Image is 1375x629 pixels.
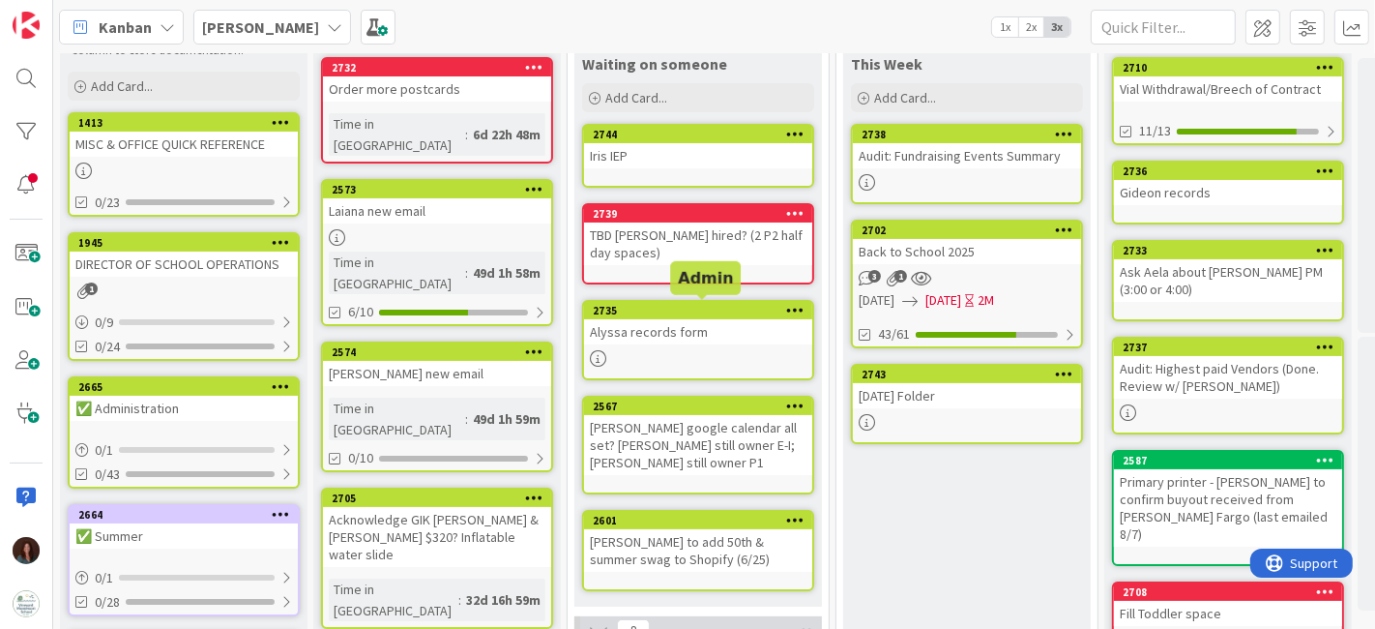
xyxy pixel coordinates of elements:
div: 2735 [593,304,812,317]
div: [PERSON_NAME] to add 50th & summer swag to Shopify (6/25) [584,529,812,572]
div: 2710 [1114,59,1342,76]
div: Vial Withdrawal/Breech of Contract [1114,76,1342,102]
div: Acknowledge GIK [PERSON_NAME] & [PERSON_NAME] $320? Inflatable water slide [323,507,551,567]
span: 0 / 1 [95,440,113,461]
div: 2601 [593,514,812,527]
img: RF [13,537,40,564]
a: 2736Gideon records [1112,161,1344,225]
div: 2739 [584,205,812,223]
div: Alyssa records form [584,319,812,344]
span: Add Card... [91,77,153,95]
div: 2664 [70,506,298,524]
div: 0/1 [70,566,298,590]
div: 2665 [70,378,298,396]
a: 2573Laiana new emailTime in [GEOGRAPHIC_DATA]:49d 1h 58m6/10 [321,179,553,326]
a: 2665✅ Administration0/10/43 [68,376,300,489]
span: 1 [85,283,98,295]
span: 2x [1018,17,1044,37]
div: 2574 [323,344,551,361]
div: 2705 [332,492,551,505]
a: 2739TBD [PERSON_NAME] hired? (2 P2 half day spaces) [582,203,814,285]
div: DIRECTOR OF SCHOOL OPERATIONS [70,252,298,277]
span: : [465,124,468,145]
div: 2737 [1114,339,1342,356]
span: : [458,589,461,611]
div: Fill Toddler space [1114,601,1342,626]
input: Quick Filter... [1091,10,1236,45]
div: 2732 [323,59,551,76]
div: 6d 22h 48m [468,124,545,145]
span: 11/13 [1139,121,1171,141]
a: 2567[PERSON_NAME] google calendar all set? [PERSON_NAME] still owner E-I; [PERSON_NAME] still own... [582,396,814,494]
div: 2743 [862,368,1081,381]
div: 1413 [78,116,298,130]
div: 0/9 [70,311,298,335]
div: 2705Acknowledge GIK [PERSON_NAME] & [PERSON_NAME] $320? Inflatable water slide [323,490,551,567]
img: avatar [13,590,40,617]
div: 2574[PERSON_NAME] new email [323,344,551,386]
a: 2574[PERSON_NAME] new emailTime in [GEOGRAPHIC_DATA]:49d 1h 59m0/10 [321,342,553,472]
div: 2744Iris IEP [584,126,812,168]
div: 1945DIRECTOR OF SCHOOL OPERATIONS [70,234,298,277]
div: 1945 [78,236,298,250]
div: 32d 16h 59m [461,589,545,611]
div: Laiana new email [323,198,551,224]
span: 0 / 9 [95,313,113,333]
a: 2732Order more postcardsTime in [GEOGRAPHIC_DATA]:6d 22h 48m [321,57,553,164]
div: 49d 1h 58m [468,262,545,284]
div: 2665 [78,380,298,394]
div: Audit: Fundraising Events Summary [853,143,1081,168]
a: 2743[DATE] Folder [851,364,1083,444]
div: 2736 [1123,165,1342,178]
div: 2733 [1114,242,1342,259]
div: 2664 [78,508,298,522]
div: 2M [978,290,994,311]
a: 1413MISC & OFFICE QUICK REFERENCE0/23 [68,112,300,217]
div: 2708 [1114,584,1342,601]
div: 2567[PERSON_NAME] google calendar all set? [PERSON_NAME] still owner E-I; [PERSON_NAME] still own... [584,398,812,475]
a: 1945DIRECTOR OF SCHOOL OPERATIONS0/90/24 [68,232,300,361]
span: 0/10 [348,448,373,468]
div: 2664✅ Summer [70,506,298,549]
div: 2744 [584,126,812,143]
div: 2567 [584,398,812,415]
a: 2710Vial Withdrawal/Breech of Contract11/13 [1112,57,1344,145]
span: 1x [992,17,1018,37]
span: Add Card... [874,89,936,106]
div: 2738 [862,128,1081,141]
span: 43/61 [878,324,910,344]
div: [PERSON_NAME] google calendar all set? [PERSON_NAME] still owner E-I; [PERSON_NAME] still owner P1 [584,415,812,475]
a: 2733Ask Aela about [PERSON_NAME] PM (3:00 or 4:00) [1112,240,1344,321]
h5: Admin [678,269,733,287]
div: 2702 [853,222,1081,239]
div: Audit: Highest paid Vendors (Done. Review w/ [PERSON_NAME]) [1114,356,1342,399]
div: 2733Ask Aela about [PERSON_NAME] PM (3:00 or 4:00) [1114,242,1342,302]
div: 2736Gideon records [1114,163,1342,205]
div: 2601 [584,512,812,529]
div: Time in [GEOGRAPHIC_DATA] [329,579,458,621]
b: [PERSON_NAME] [202,17,319,37]
div: [DATE] Folder [853,383,1081,408]
span: 0/23 [95,193,120,213]
a: 2735Alyssa records form [582,300,814,380]
span: 0/28 [95,592,120,613]
div: 2708Fill Toddler space [1114,584,1342,626]
div: 2733 [1123,244,1342,257]
div: Time in [GEOGRAPHIC_DATA] [329,252,465,294]
div: 2739 [593,207,812,221]
a: 2737Audit: Highest paid Vendors (Done. Review w/ [PERSON_NAME]) [1112,337,1344,434]
span: Kanban [99,15,152,39]
div: 1945 [70,234,298,252]
div: Time in [GEOGRAPHIC_DATA] [329,113,465,156]
span: [DATE] [859,290,894,311]
span: 3 [868,270,881,283]
span: This Week [851,54,922,74]
div: 2710Vial Withdrawal/Breech of Contract [1114,59,1342,102]
div: 2567 [593,400,812,413]
div: 2702 [862,224,1081,237]
div: MISC & OFFICE QUICK REFERENCE [70,132,298,157]
div: Gideon records [1114,180,1342,205]
div: 2744 [593,128,812,141]
a: 2664✅ Summer0/10/28 [68,504,300,616]
div: 2665✅ Administration [70,378,298,421]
